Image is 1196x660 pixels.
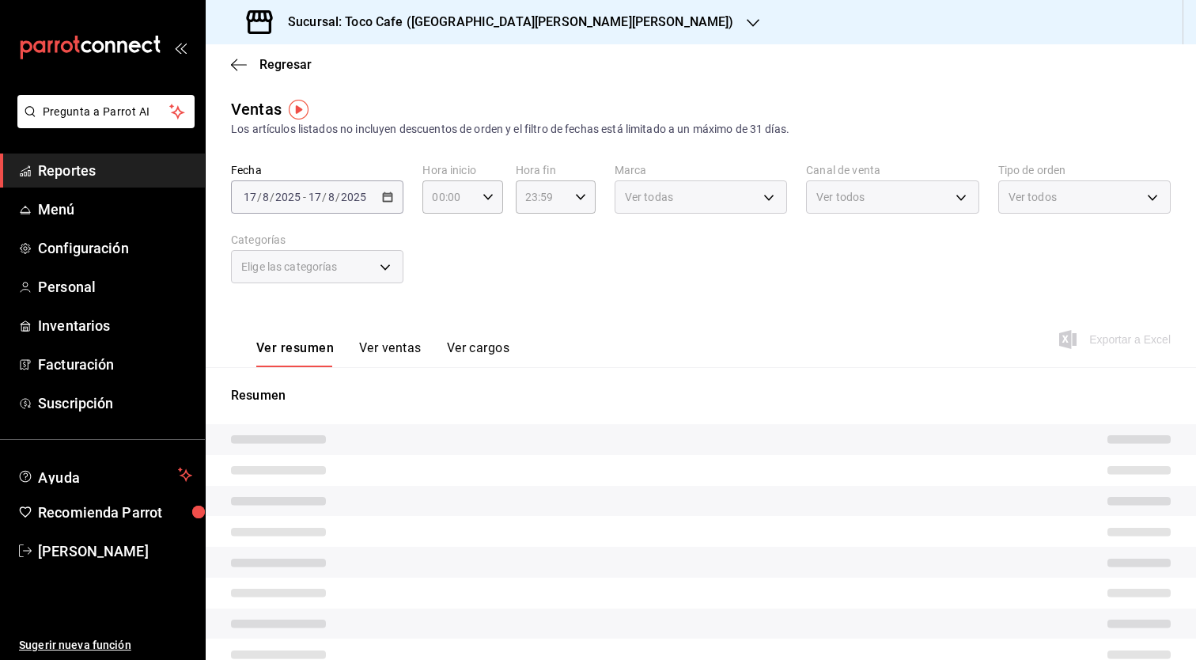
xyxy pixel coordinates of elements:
span: Regresar [259,57,312,72]
span: / [270,191,274,203]
label: Fecha [231,165,403,176]
input: ---- [340,191,367,203]
span: / [257,191,262,203]
span: Elige las categorías [241,259,338,275]
button: Ver cargos [447,340,510,367]
label: Hora inicio [422,165,502,176]
input: -- [308,191,322,203]
span: Personal [38,276,192,298]
div: Ventas [231,97,282,121]
span: Pregunta a Parrot AI [43,104,170,120]
span: Facturación [38,354,192,375]
button: Regresar [231,57,312,72]
span: Recomienda Parrot [38,502,192,523]
span: Sugerir nueva función [19,637,192,654]
button: open_drawer_menu [174,41,187,54]
label: Canal de venta [806,165,978,176]
a: Pregunta a Parrot AI [11,115,195,131]
label: Categorías [231,234,403,245]
label: Hora fin [516,165,596,176]
input: ---- [274,191,301,203]
label: Marca [615,165,787,176]
span: Ver todos [1009,189,1057,205]
span: Inventarios [38,315,192,336]
span: Reportes [38,160,192,181]
span: / [322,191,327,203]
p: Resumen [231,386,1171,405]
input: -- [243,191,257,203]
div: navigation tabs [256,340,509,367]
span: Ayuda [38,465,172,484]
span: Suscripción [38,393,192,414]
span: / [335,191,340,203]
img: Tooltip marker [289,100,308,119]
span: Configuración [38,237,192,259]
span: Menú [38,199,192,220]
div: Los artículos listados no incluyen descuentos de orden y el filtro de fechas está limitado a un m... [231,121,1171,138]
label: Tipo de orden [998,165,1171,176]
span: Ver todos [816,189,865,205]
h3: Sucursal: Toco Cafe ([GEOGRAPHIC_DATA][PERSON_NAME][PERSON_NAME]) [275,13,734,32]
button: Ver resumen [256,340,334,367]
span: Ver todas [625,189,673,205]
span: - [303,191,306,203]
input: -- [327,191,335,203]
span: [PERSON_NAME] [38,541,192,562]
button: Pregunta a Parrot AI [17,95,195,128]
input: -- [262,191,270,203]
button: Ver ventas [359,340,422,367]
